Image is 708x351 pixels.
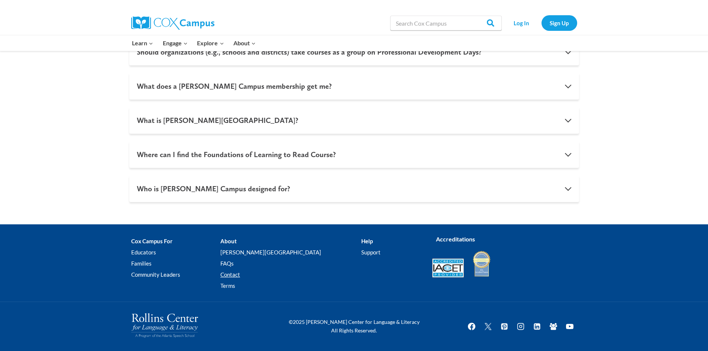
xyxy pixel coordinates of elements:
[513,319,528,334] a: Instagram
[484,322,492,331] img: Twitter X icon white
[390,16,502,30] input: Search Cox Campus
[129,107,579,134] button: What is [PERSON_NAME][GEOGRAPHIC_DATA]?
[432,259,464,277] img: Accredited IACET® Provider
[220,280,361,291] a: Terms
[481,319,495,334] a: Twitter
[562,319,577,334] a: YouTube
[129,175,579,202] button: Who is [PERSON_NAME] Campus designed for?
[505,15,538,30] a: Log In
[464,319,479,334] a: Facebook
[472,250,491,277] img: IDA Accredited
[546,319,561,334] a: Facebook Group
[129,73,579,100] button: What does a [PERSON_NAME] Campus membership get me?
[220,258,361,269] a: FAQs
[284,318,425,335] p: ©2025 [PERSON_NAME] Center for Language & Literacy All Rights Reserved.
[129,141,579,168] button: Where can I find the Foundations of Learning to Read Course?
[127,35,158,51] button: Child menu of Learn
[131,16,214,30] img: Cox Campus
[220,269,361,280] a: Contact
[127,35,261,51] nav: Primary Navigation
[129,39,579,65] button: Should organizations (e.g., schools and districts) take courses as a group on Professional Develo...
[505,15,577,30] nav: Secondary Navigation
[193,35,229,51] button: Child menu of Explore
[131,313,198,338] img: Rollins Center for Language & Literacy - A Program of the Atlanta Speech School
[131,269,220,280] a: Community Leaders
[220,247,361,258] a: [PERSON_NAME][GEOGRAPHIC_DATA]
[361,247,421,258] a: Support
[131,258,220,269] a: Families
[530,319,544,334] a: Linkedin
[158,35,193,51] button: Child menu of Engage
[497,319,512,334] a: Pinterest
[131,247,220,258] a: Educators
[436,235,475,243] strong: Accreditations
[541,15,577,30] a: Sign Up
[229,35,261,51] button: Child menu of About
